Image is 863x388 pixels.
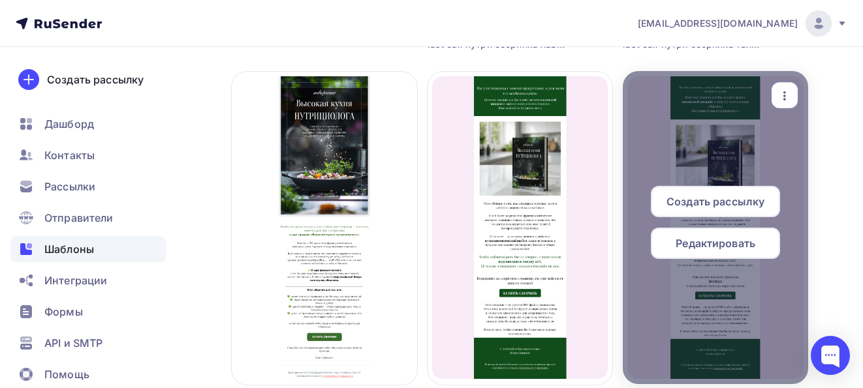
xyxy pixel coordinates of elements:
a: [EMAIL_ADDRESS][DOMAIN_NAME] [638,10,847,37]
span: Формы [44,304,83,320]
span: Отправители [44,210,114,226]
span: Контакты [44,147,95,163]
a: Шаблоны [10,236,166,262]
span: [EMAIL_ADDRESS][DOMAIN_NAME] [638,17,798,30]
span: Помощь [44,366,89,382]
span: Создать рассылку [667,194,764,209]
a: Рассылки [10,173,166,200]
span: Дашборд [44,116,94,132]
a: Дашборд [10,111,166,137]
span: Интеграции [44,273,107,288]
span: API и SMTP [44,335,102,351]
span: Редактировать [676,235,755,251]
span: Рассылки [44,179,95,194]
a: Контакты [10,142,166,168]
div: Создать рассылку [47,72,144,87]
a: Отправители [10,205,166,231]
span: Шаблоны [44,241,94,257]
a: Формы [10,299,166,325]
